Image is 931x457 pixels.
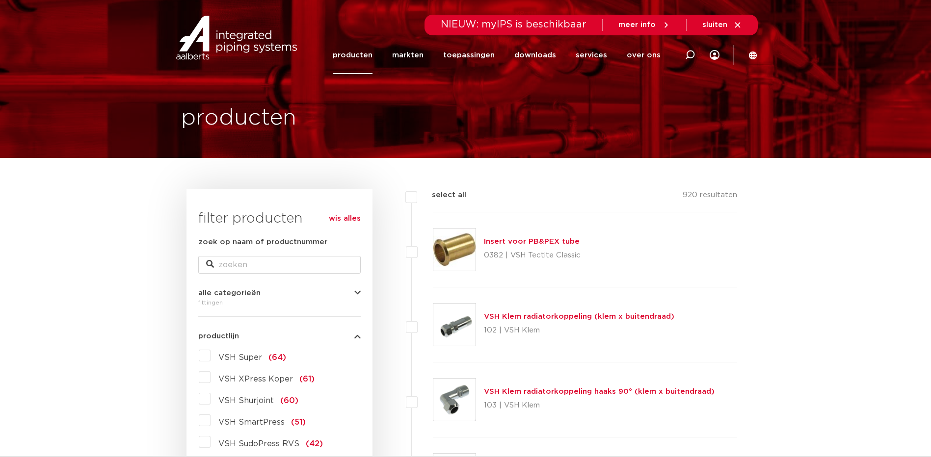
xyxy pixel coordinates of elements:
[618,21,656,28] span: meer info
[484,323,674,338] p: 102 | VSH Klem
[392,36,424,74] a: markten
[514,36,556,74] a: downloads
[268,354,286,361] span: (64)
[484,238,580,245] a: Insert voor PB&PEX tube
[198,289,361,297] button: alle categorieën
[484,248,581,263] p: 0382 | VSH Tectite Classic
[443,36,495,74] a: toepassingen
[702,21,727,28] span: sluiten
[433,379,476,421] img: Thumbnail for VSH Klem radiatorkoppeling haaks 90° (klem x buitendraad)
[181,102,296,134] h1: producten
[417,189,466,201] label: select all
[484,313,674,320] a: VSH Klem radiatorkoppeling (klem x buitendraad)
[198,256,361,274] input: zoeken
[198,289,261,297] span: alle categorieën
[198,332,361,340] button: productlijn
[218,418,285,426] span: VSH SmartPress
[198,209,361,228] h3: filter producten
[683,189,737,204] p: 920 resultaten
[198,297,361,308] div: fittingen
[218,440,299,448] span: VSH SudoPress RVS
[198,332,239,340] span: productlijn
[484,398,715,413] p: 103 | VSH Klem
[618,21,670,29] a: meer info
[333,36,372,74] a: producten
[441,20,586,29] span: NIEUW: myIPS is beschikbaar
[306,440,323,448] span: (42)
[433,228,476,271] img: Thumbnail for Insert voor PB&PEX tube
[218,375,293,383] span: VSH XPress Koper
[333,36,661,74] nav: Menu
[218,397,274,405] span: VSH Shurjoint
[329,213,361,225] a: wis alles
[291,418,306,426] span: (51)
[576,36,607,74] a: services
[198,236,327,248] label: zoek op naam of productnummer
[484,388,715,395] a: VSH Klem radiatorkoppeling haaks 90° (klem x buitendraad)
[702,21,742,29] a: sluiten
[280,397,298,405] span: (60)
[299,375,315,383] span: (61)
[218,354,262,361] span: VSH Super
[433,304,476,346] img: Thumbnail for VSH Klem radiatorkoppeling (klem x buitendraad)
[627,36,661,74] a: over ons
